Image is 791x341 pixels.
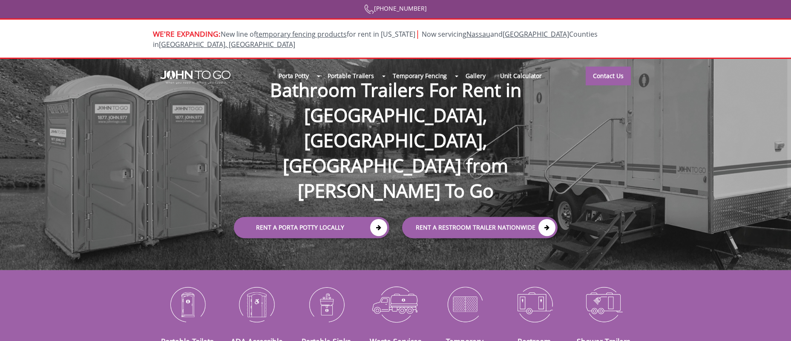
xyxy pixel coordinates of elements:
a: temporary fencing products [256,29,347,39]
a: Nassau [466,29,490,39]
span: WE'RE EXPANDING: [153,29,221,39]
a: [PHONE_NUMBER] [364,4,427,12]
a: Portable Trailers [320,67,381,85]
a: Gallery [458,67,492,85]
img: ADA-Accessible-Units-icon_N.png [228,282,285,326]
img: JOHN to go [160,70,230,84]
h1: Bathroom Trailers For Rent in [GEOGRAPHIC_DATA], [GEOGRAPHIC_DATA], [GEOGRAPHIC_DATA] from [PERSO... [225,50,566,204]
img: Shower-Trailers-icon_N.png [575,282,632,326]
img: Waste-Services-icon_N.png [367,282,424,326]
a: Contact Us [586,67,631,85]
span: New line of for rent in [US_STATE] [153,29,598,50]
img: Portable-Toilets-icon_N.png [159,282,216,326]
img: Restroom-Trailers-icon_N.png [506,282,563,326]
span: | [415,28,420,39]
a: Temporary Fencing [385,67,454,85]
a: Porta Potty [271,67,316,85]
a: rent a RESTROOM TRAILER Nationwide [402,217,558,238]
a: [GEOGRAPHIC_DATA] [503,29,569,39]
a: [GEOGRAPHIC_DATA], [GEOGRAPHIC_DATA] [159,40,295,49]
a: Rent a Porta Potty Locally [234,217,389,238]
img: Temporary-Fencing-cion_N.png [437,282,493,326]
img: Portable-Sinks-icon_N.png [298,282,354,326]
a: Unit Calculator [493,67,549,85]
